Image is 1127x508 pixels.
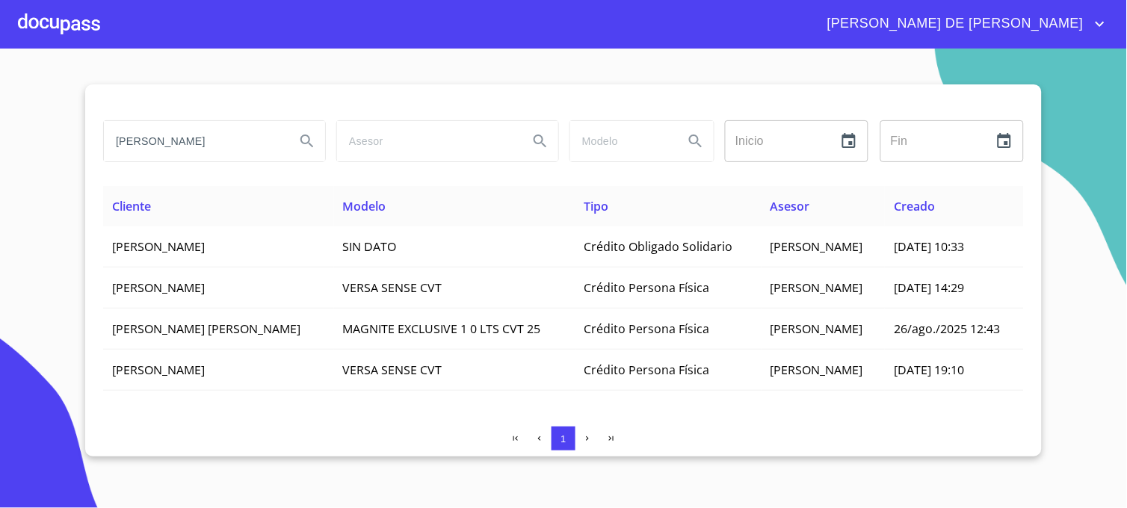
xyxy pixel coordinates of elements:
span: Asesor [771,198,810,214]
button: account of current user [816,12,1109,36]
span: Creado [894,198,935,214]
button: Search [289,123,325,159]
span: [PERSON_NAME] DE [PERSON_NAME] [816,12,1091,36]
span: Crédito Persona Física [584,320,710,337]
span: Crédito Obligado Solidario [584,238,733,255]
span: Crédito Persona Física [584,279,710,296]
button: Search [522,123,558,159]
span: [PERSON_NAME] [771,362,863,378]
span: [PERSON_NAME] [771,320,863,337]
span: [PERSON_NAME] [771,238,863,255]
span: Crédito Persona Física [584,362,710,378]
input: search [104,121,283,161]
span: [PERSON_NAME] [112,238,205,255]
span: 1 [561,433,566,444]
span: [PERSON_NAME] [112,279,205,296]
button: 1 [552,427,575,450]
span: Modelo [343,198,386,214]
span: [DATE] 19:10 [894,362,964,378]
input: search [570,121,672,161]
button: Search [678,123,714,159]
span: [PERSON_NAME] [112,362,205,378]
span: VERSA SENSE CVT [343,279,442,296]
span: Cliente [112,198,151,214]
span: [PERSON_NAME] [PERSON_NAME] [112,320,300,337]
input: search [337,121,516,161]
span: 26/ago./2025 12:43 [894,320,1000,337]
span: MAGNITE EXCLUSIVE 1 0 LTS CVT 25 [343,320,541,337]
span: VERSA SENSE CVT [343,362,442,378]
span: Tipo [584,198,609,214]
span: SIN DATO [343,238,397,255]
span: [PERSON_NAME] [771,279,863,296]
span: [DATE] 14:29 [894,279,964,296]
span: [DATE] 10:33 [894,238,964,255]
